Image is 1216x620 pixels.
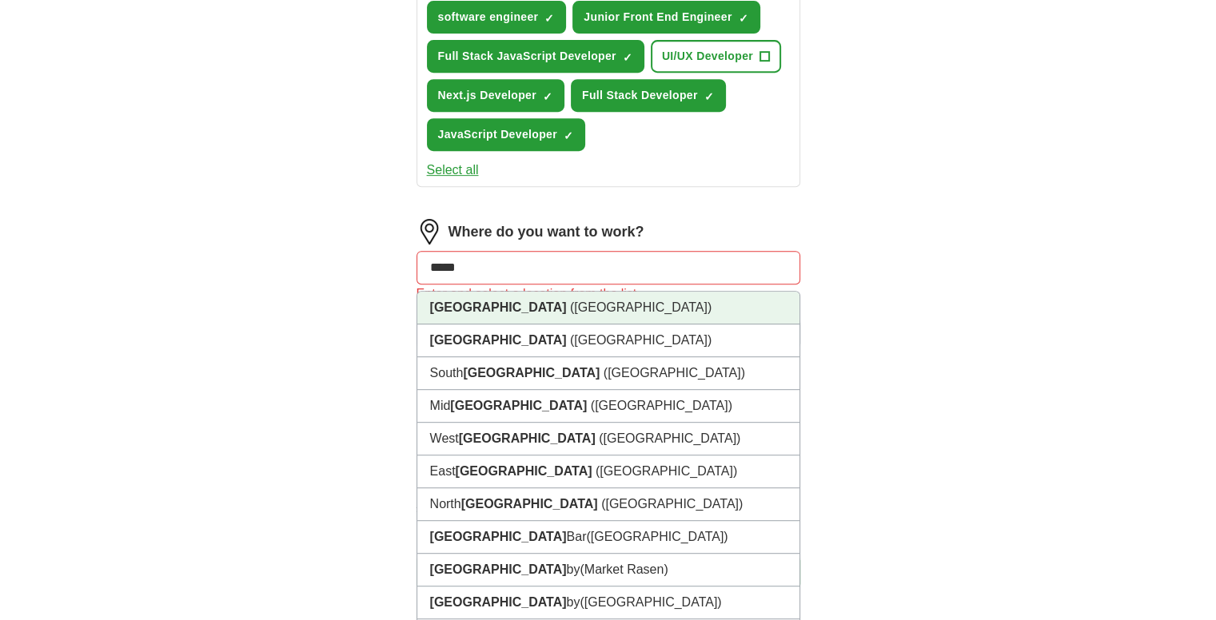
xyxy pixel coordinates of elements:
span: ([GEOGRAPHIC_DATA]) [570,300,712,314]
span: Next.js Developer [438,87,536,104]
strong: [GEOGRAPHIC_DATA] [450,399,587,412]
span: ✓ [543,90,552,103]
span: ✓ [704,90,714,103]
strong: [GEOGRAPHIC_DATA] [459,431,596,445]
strong: [GEOGRAPHIC_DATA] [430,562,567,576]
span: ([GEOGRAPHIC_DATA]) [604,366,745,380]
span: ✓ [739,12,748,25]
strong: [GEOGRAPHIC_DATA] [430,530,567,543]
span: UI/UX Developer [662,48,753,65]
span: ([GEOGRAPHIC_DATA]) [601,497,743,511]
span: (Market Rasen) [580,562,668,576]
span: JavaScript Developer [438,126,557,143]
span: Junior Front End Engineer [584,9,732,26]
button: Full Stack JavaScript Developer✓ [427,40,644,73]
li: Bar [417,521,799,554]
button: software engineer✓ [427,1,567,34]
span: ([GEOGRAPHIC_DATA]) [599,431,740,445]
span: Full Stack Developer [582,87,698,104]
strong: [GEOGRAPHIC_DATA] [430,595,567,609]
span: ([GEOGRAPHIC_DATA]) [596,464,737,478]
li: by [417,586,799,619]
span: Full Stack JavaScript Developer [438,48,616,65]
label: Where do you want to work? [449,221,644,243]
span: ✓ [544,12,554,25]
span: ([GEOGRAPHIC_DATA]) [591,399,732,412]
div: Enter and select a location from the list [417,284,800,304]
button: UI/UX Developer [651,40,781,73]
strong: [GEOGRAPHIC_DATA] [461,497,598,511]
span: ([GEOGRAPHIC_DATA]) [570,333,712,347]
span: ([GEOGRAPHIC_DATA]) [586,530,728,543]
button: Junior Front End Engineer✓ [572,1,760,34]
li: Mid [417,390,799,423]
li: by [417,554,799,586]
button: JavaScript Developer✓ [427,118,585,151]
li: East [417,455,799,488]
strong: [GEOGRAPHIC_DATA] [463,366,600,380]
li: South [417,357,799,390]
strong: [GEOGRAPHIC_DATA] [456,464,592,478]
button: Next.js Developer✓ [427,79,564,112]
li: North [417,488,799,521]
span: ✓ [564,129,573,142]
span: ([GEOGRAPHIC_DATA]) [580,595,721,609]
strong: [GEOGRAPHIC_DATA] [430,300,567,314]
span: software engineer [438,9,539,26]
li: West [417,423,799,455]
strong: [GEOGRAPHIC_DATA] [430,333,567,347]
span: ✓ [623,51,632,64]
img: location.png [417,219,442,244]
button: Select all [427,161,479,180]
button: Full Stack Developer✓ [571,79,726,112]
